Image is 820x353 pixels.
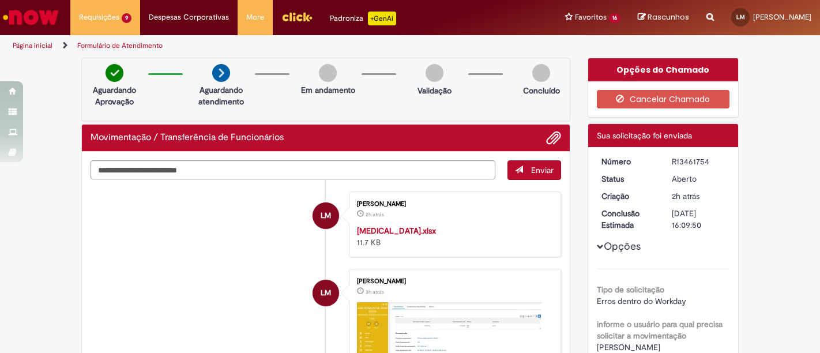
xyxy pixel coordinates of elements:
[597,319,723,341] b: informe o usuário para qual precisa solicitar a movimentação
[588,58,739,81] div: Opções do Chamado
[597,90,730,108] button: Cancelar Chamado
[313,202,339,229] div: Lorena De Mendonca Melo
[321,279,331,307] span: LM
[546,130,561,145] button: Adicionar anexos
[593,156,664,167] dt: Número
[672,156,725,167] div: R13461754
[319,64,337,82] img: img-circle-grey.png
[91,160,495,179] textarea: Digite sua mensagem aqui...
[366,211,384,218] time: 29/08/2025 11:09:40
[672,173,725,185] div: Aberto
[368,12,396,25] p: +GenAi
[532,64,550,82] img: img-circle-grey.png
[357,278,549,285] div: [PERSON_NAME]
[736,13,745,21] span: LM
[330,12,396,25] div: Padroniza
[149,12,229,23] span: Despesas Corporativas
[597,130,692,141] span: Sua solicitação foi enviada
[609,13,620,23] span: 16
[357,226,436,236] a: [MEDICAL_DATA].xlsx
[86,84,142,107] p: Aguardando Aprovação
[79,12,119,23] span: Requisições
[593,190,664,202] dt: Criação
[313,280,339,306] div: Lorena De Mendonca Melo
[366,288,384,295] time: 29/08/2025 10:49:47
[597,296,686,306] span: Erros dentro do Workday
[122,13,131,23] span: 9
[597,284,664,295] b: Tipo de solicitação
[417,85,452,96] p: Validação
[281,8,313,25] img: click_logo_yellow_360x200.png
[357,225,549,248] div: 11.7 KB
[77,41,163,50] a: Formulário de Atendimento
[1,6,61,29] img: ServiceNow
[593,208,664,231] dt: Conclusão Estimada
[321,202,331,230] span: LM
[593,173,664,185] dt: Status
[575,12,607,23] span: Favoritos
[597,342,660,352] span: [PERSON_NAME]
[91,133,284,143] h2: Movimentação / Transferência de Funcionários Histórico de tíquete
[672,208,725,231] div: [DATE] 16:09:50
[753,12,811,22] span: [PERSON_NAME]
[246,12,264,23] span: More
[13,41,52,50] a: Página inicial
[193,84,249,107] p: Aguardando atendimento
[507,160,561,180] button: Enviar
[212,64,230,82] img: arrow-next.png
[9,35,538,57] ul: Trilhas de página
[366,288,384,295] span: 3h atrás
[366,211,384,218] span: 2h atrás
[426,64,443,82] img: img-circle-grey.png
[638,12,689,23] a: Rascunhos
[357,201,549,208] div: [PERSON_NAME]
[648,12,689,22] span: Rascunhos
[672,191,699,201] span: 2h atrás
[106,64,123,82] img: check-circle-green.png
[523,85,560,96] p: Concluído
[301,84,355,96] p: Em andamento
[672,190,725,202] div: 29/08/2025 11:09:46
[531,165,554,175] span: Enviar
